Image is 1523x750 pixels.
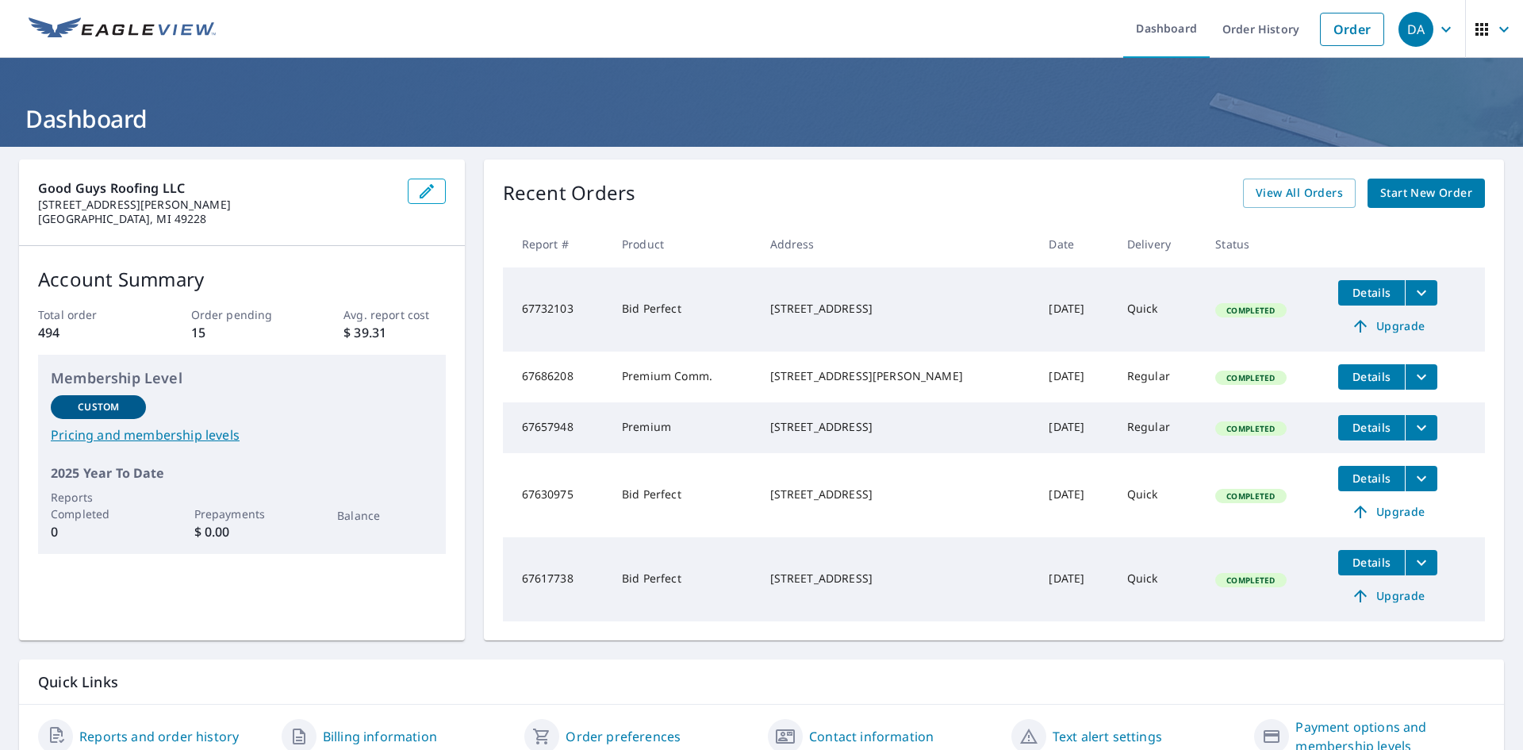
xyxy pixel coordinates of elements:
[770,571,1024,587] div: [STREET_ADDRESS]
[1348,317,1428,336] span: Upgrade
[1217,305,1284,316] span: Completed
[19,102,1504,135] h1: Dashboard
[38,265,446,294] p: Account Summary
[566,727,681,746] a: Order preferences
[1036,352,1114,402] td: [DATE]
[609,402,758,453] td: Premium
[1405,280,1437,306] button: filesDropdownBtn-67732103
[38,179,395,198] p: Good Guys Roofing LLC
[337,507,432,524] p: Balance
[1114,537,1203,621] td: Quick
[191,306,293,323] p: Order pending
[1243,179,1356,208] a: View All Orders
[609,537,758,621] td: Bid Perfect
[1114,453,1203,537] td: Quick
[770,419,1024,435] div: [STREET_ADDRESS]
[38,323,140,342] p: 494
[609,453,758,537] td: Bid Perfect
[1036,402,1114,453] td: [DATE]
[1217,423,1284,434] span: Completed
[1114,267,1203,352] td: Quick
[609,267,758,352] td: Bid Perfect
[1338,583,1437,609] a: Upgrade
[323,727,437,746] a: Billing information
[1348,555,1395,570] span: Details
[191,323,293,342] p: 15
[1405,415,1437,440] button: filesDropdownBtn-67657948
[1338,415,1405,440] button: detailsBtn-67657948
[1348,285,1395,300] span: Details
[1348,502,1428,521] span: Upgrade
[1338,280,1405,306] button: detailsBtn-67732103
[1036,221,1114,267] th: Date
[1114,402,1203,453] td: Regular
[38,198,395,212] p: [STREET_ADDRESS][PERSON_NAME]
[1256,183,1343,203] span: View All Orders
[770,301,1024,317] div: [STREET_ADDRESS]
[343,323,445,342] p: $ 39.31
[51,522,146,541] p: 0
[51,489,146,522] p: Reports Completed
[51,367,433,389] p: Membership Level
[1348,471,1395,486] span: Details
[758,221,1037,267] th: Address
[1348,420,1395,435] span: Details
[78,400,119,414] p: Custom
[1114,221,1203,267] th: Delivery
[51,463,433,483] p: 2025 Year To Date
[1217,372,1284,383] span: Completed
[38,212,395,226] p: [GEOGRAPHIC_DATA], MI 49228
[1217,490,1284,502] span: Completed
[1405,364,1437,390] button: filesDropdownBtn-67686208
[194,522,290,541] p: $ 0.00
[503,537,609,621] td: 67617738
[1053,727,1162,746] a: Text alert settings
[343,306,445,323] p: Avg. report cost
[1217,575,1284,586] span: Completed
[1405,550,1437,575] button: filesDropdownBtn-67617738
[1380,183,1472,203] span: Start New Order
[29,17,216,41] img: EV Logo
[38,672,1485,692] p: Quick Links
[1368,179,1485,208] a: Start New Order
[1338,499,1437,525] a: Upgrade
[609,352,758,402] td: Premium Comm.
[1338,313,1437,339] a: Upgrade
[1203,221,1325,267] th: Status
[1338,364,1405,390] button: detailsBtn-67686208
[1338,550,1405,575] button: detailsBtn-67617738
[1036,267,1114,352] td: [DATE]
[38,306,140,323] p: Total order
[1320,13,1384,46] a: Order
[1036,537,1114,621] td: [DATE]
[503,402,609,453] td: 67657948
[1398,12,1433,47] div: DA
[194,506,290,522] p: Prepayments
[503,352,609,402] td: 67686208
[1348,369,1395,384] span: Details
[1405,466,1437,491] button: filesDropdownBtn-67630975
[809,727,934,746] a: Contact information
[51,425,433,444] a: Pricing and membership levels
[503,179,636,208] p: Recent Orders
[1036,453,1114,537] td: [DATE]
[1114,352,1203,402] td: Regular
[1338,466,1405,491] button: detailsBtn-67630975
[770,487,1024,502] div: [STREET_ADDRESS]
[609,221,758,267] th: Product
[1348,587,1428,606] span: Upgrade
[503,453,609,537] td: 67630975
[79,727,239,746] a: Reports and order history
[770,368,1024,384] div: [STREET_ADDRESS][PERSON_NAME]
[503,221,609,267] th: Report #
[503,267,609,352] td: 67732103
